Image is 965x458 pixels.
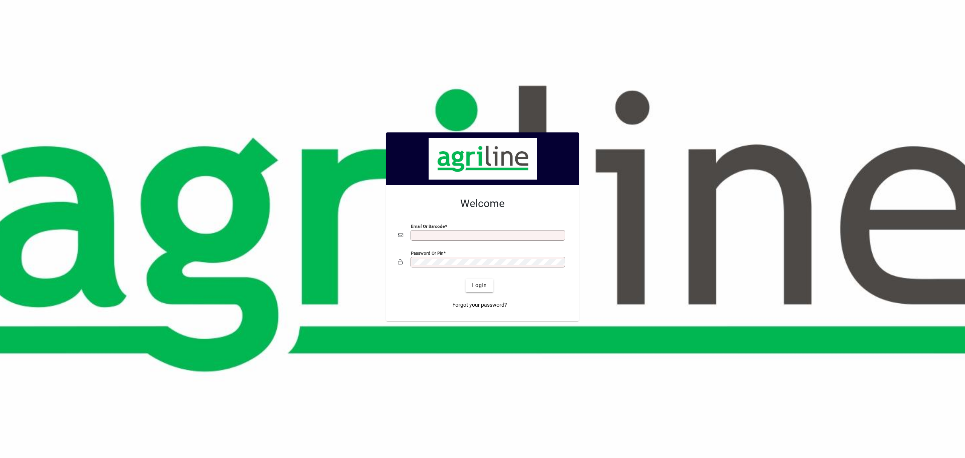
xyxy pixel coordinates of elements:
span: Forgot your password? [452,301,507,309]
mat-label: Email or Barcode [411,223,445,229]
a: Forgot your password? [449,298,510,312]
mat-label: Password or Pin [411,250,443,255]
h2: Welcome [398,197,567,210]
span: Login [472,281,487,289]
button: Login [466,279,493,292]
